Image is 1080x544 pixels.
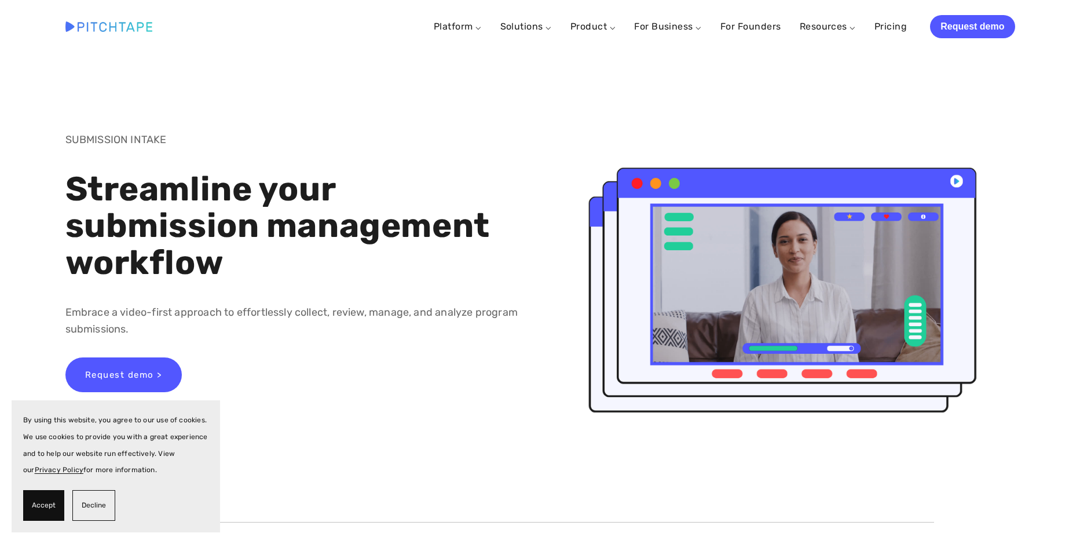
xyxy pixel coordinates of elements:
p: By using this website, you agree to our use of cookies. We use cookies to provide you with a grea... [23,412,208,479]
a: For Founders [720,16,781,37]
h1: Streamline your submission management workflow [65,171,530,282]
img: Pitchtape | Video Submission Management Software [65,21,152,31]
button: Decline [72,490,115,521]
a: Product ⌵ [570,21,616,32]
a: Resources ⌵ [800,21,856,32]
a: Pricing [874,16,907,37]
section: Cookie banner [12,400,220,532]
a: Request demo [930,15,1015,38]
a: For Business ⌵ [634,21,702,32]
a: Request demo > [65,357,182,392]
span: Accept [32,497,56,514]
p: Embrace a video-first approach to effortlessly collect, review, manage, and analyze program submi... [65,304,530,338]
a: Solutions ⌵ [500,21,552,32]
p: SUBMISSION INTAKE [65,132,530,148]
button: Accept [23,490,64,521]
a: Privacy Policy [35,466,84,474]
a: Platform ⌵ [434,21,482,32]
span: Decline [82,497,106,514]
